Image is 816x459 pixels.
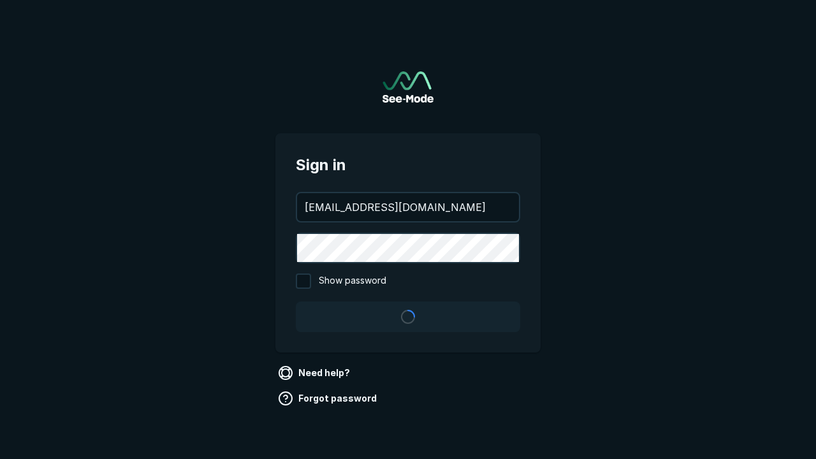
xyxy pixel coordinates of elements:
span: Sign in [296,154,520,177]
a: Need help? [275,363,355,383]
a: Go to sign in [382,71,433,103]
span: Show password [319,273,386,289]
a: Forgot password [275,388,382,409]
input: your@email.com [297,193,519,221]
img: See-Mode Logo [382,71,433,103]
